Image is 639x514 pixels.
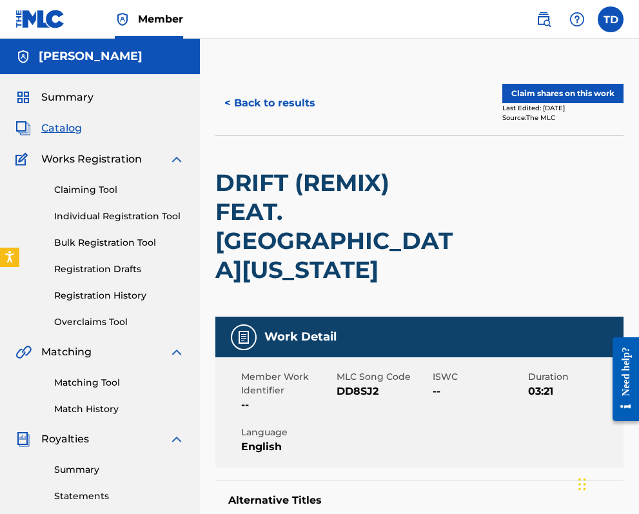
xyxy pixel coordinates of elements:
h2: DRIFT (REMIX) FEAT. [GEOGRAPHIC_DATA][US_STATE] [215,168,460,284]
span: Summary [41,90,93,105]
a: Matching Tool [54,376,184,390]
span: -- [241,397,333,413]
span: MLC Song Code [337,370,429,384]
span: -- [433,384,525,399]
img: Works Registration [15,152,32,167]
a: Bulk Registration Tool [54,236,184,250]
iframe: Chat Widget [575,452,639,514]
button: Claim shares on this work [502,84,624,103]
span: Member Work Identifier [241,370,333,397]
div: Drag [578,465,586,504]
img: Accounts [15,49,31,64]
span: DD8SJ2 [337,384,429,399]
a: Registration Drafts [54,262,184,276]
img: help [569,12,585,27]
img: Catalog [15,121,31,136]
span: 03:21 [528,384,620,399]
a: SummarySummary [15,90,93,105]
img: Royalties [15,431,31,447]
img: expand [169,152,184,167]
a: Statements [54,489,184,503]
span: ISWC [433,370,525,384]
h5: Alternative Titles [228,494,611,507]
a: Registration History [54,289,184,302]
span: Catalog [41,121,82,136]
h5: Tyrone Dixon [39,49,143,64]
img: search [536,12,551,27]
a: CatalogCatalog [15,121,82,136]
span: Language [241,426,333,439]
a: Public Search [531,6,556,32]
span: Matching [41,344,92,360]
a: Individual Registration Tool [54,210,184,223]
img: Summary [15,90,31,105]
img: Matching [15,344,32,360]
h5: Work Detail [264,330,337,344]
div: User Menu [598,6,624,32]
a: Claiming Tool [54,183,184,197]
iframe: Resource Center [603,326,639,432]
span: Member [138,12,183,26]
span: Royalties [41,431,89,447]
a: Overclaims Tool [54,315,184,329]
div: Last Edited: [DATE] [502,103,624,113]
img: Work Detail [236,330,251,345]
a: Match History [54,402,184,416]
img: Top Rightsholder [115,12,130,27]
a: Summary [54,463,184,477]
div: Help [564,6,590,32]
img: expand [169,344,184,360]
span: English [241,439,333,455]
div: Source: The MLC [502,113,624,123]
button: < Back to results [215,87,324,119]
span: Duration [528,370,620,384]
img: MLC Logo [15,10,65,28]
img: expand [169,431,184,447]
span: Works Registration [41,152,142,167]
